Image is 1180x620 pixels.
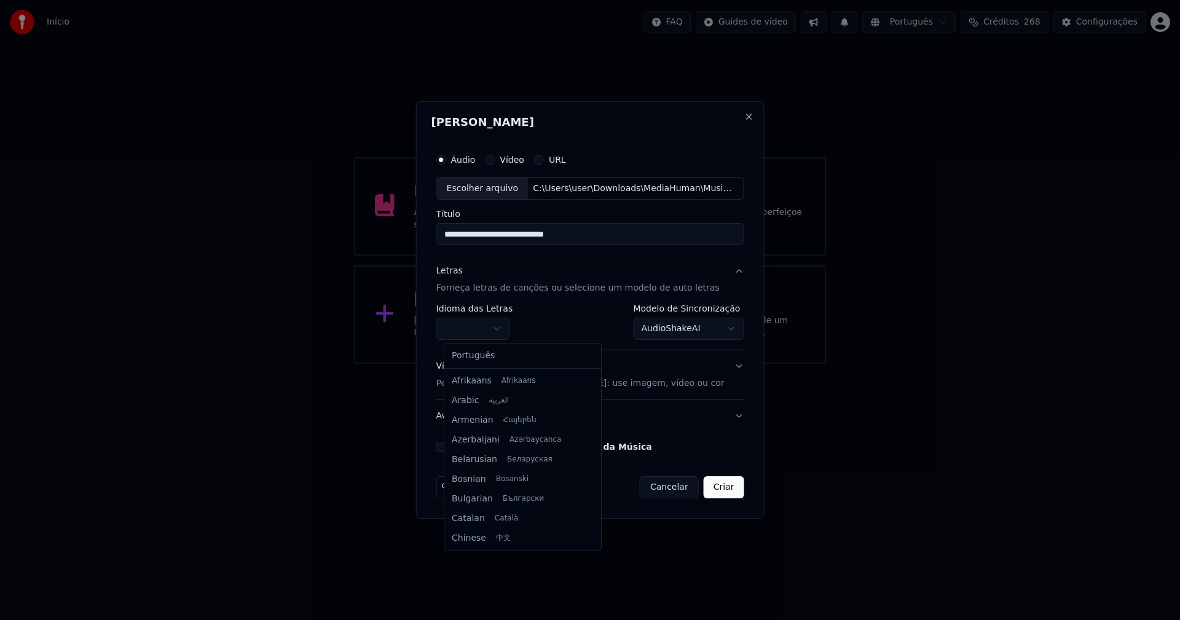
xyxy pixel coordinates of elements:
span: Catalan [452,512,485,525]
span: Arabic [452,394,479,407]
span: Armenian [452,414,494,426]
span: Belarusian [452,453,497,466]
span: Bosanski [496,474,529,484]
span: Chinese [452,532,486,544]
span: Bosnian [452,473,486,485]
span: Azerbaijani [452,434,500,446]
span: Català [495,514,518,524]
span: Afrikaans [452,375,492,387]
span: Azərbaycanca [509,435,561,445]
span: Беларуская [507,455,553,465]
span: 中文 [496,533,511,543]
span: Bulgarian [452,493,493,505]
span: العربية [489,396,509,406]
span: Հայերեն [503,415,537,425]
span: Български [503,494,544,504]
span: Afrikaans [502,376,536,386]
span: Português [452,350,495,362]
